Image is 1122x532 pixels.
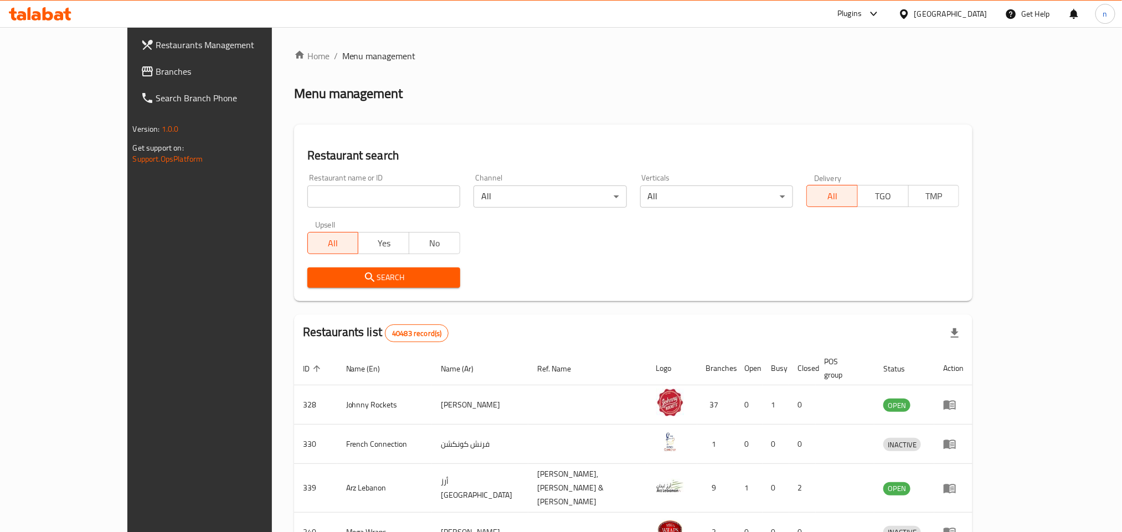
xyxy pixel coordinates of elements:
[934,352,972,385] th: Action
[294,85,403,102] h2: Menu management
[811,188,853,204] span: All
[857,185,909,207] button: TGO
[736,464,763,513] td: 1
[307,267,460,288] button: Search
[883,482,910,495] div: OPEN
[789,464,816,513] td: 2
[883,362,919,375] span: Status
[697,385,736,425] td: 37
[736,385,763,425] td: 0
[133,152,203,166] a: Support.OpsPlatform
[473,185,626,208] div: All
[307,232,359,254] button: All
[763,352,789,385] th: Busy
[312,235,354,251] span: All
[294,425,337,464] td: 330
[537,362,585,375] span: Ref. Name
[363,235,405,251] span: Yes
[303,324,449,342] h2: Restaurants list
[656,472,684,500] img: Arz Lebanon
[913,188,955,204] span: TMP
[528,464,647,513] td: [PERSON_NAME],[PERSON_NAME] & [PERSON_NAME]
[656,428,684,456] img: French Connection
[316,271,451,285] span: Search
[441,362,488,375] span: Name (Ar)
[941,320,968,347] div: Export file
[334,49,338,63] li: /
[156,38,306,51] span: Restaurants Management
[307,147,960,164] h2: Restaurant search
[132,58,315,85] a: Branches
[647,352,697,385] th: Logo
[294,464,337,513] td: 339
[162,122,179,136] span: 1.0.0
[307,185,460,208] input: Search for restaurant name or ID..
[385,324,449,342] div: Total records count
[697,352,736,385] th: Branches
[883,482,910,495] span: OPEN
[640,185,793,208] div: All
[1103,8,1108,20] span: n
[789,385,816,425] td: 0
[862,188,904,204] span: TGO
[432,464,528,513] td: أرز [GEOGRAPHIC_DATA]
[736,425,763,464] td: 0
[914,8,987,20] div: [GEOGRAPHIC_DATA]
[763,464,789,513] td: 0
[358,232,409,254] button: Yes
[943,398,964,411] div: Menu
[132,85,315,111] a: Search Branch Phone
[303,362,324,375] span: ID
[697,425,736,464] td: 1
[294,385,337,425] td: 328
[943,482,964,495] div: Menu
[789,425,816,464] td: 0
[908,185,960,207] button: TMP
[337,385,433,425] td: Johnny Rockets
[346,362,395,375] span: Name (En)
[697,464,736,513] td: 9
[814,174,842,182] label: Delivery
[414,235,456,251] span: No
[133,122,160,136] span: Version:
[409,232,460,254] button: No
[385,328,448,339] span: 40483 record(s)
[294,49,973,63] nav: breadcrumb
[763,425,789,464] td: 0
[789,352,816,385] th: Closed
[656,389,684,416] img: Johnny Rockets
[806,185,858,207] button: All
[943,437,964,451] div: Menu
[315,221,336,229] label: Upsell
[883,438,921,451] div: INACTIVE
[337,425,433,464] td: French Connection
[883,438,921,451] span: INACTIVE
[825,355,862,381] span: POS group
[133,141,184,155] span: Get support on:
[337,464,433,513] td: Arz Lebanon
[156,65,306,78] span: Branches
[883,399,910,412] span: OPEN
[432,385,528,425] td: [PERSON_NAME]
[342,49,416,63] span: Menu management
[736,352,763,385] th: Open
[837,7,862,20] div: Plugins
[132,32,315,58] a: Restaurants Management
[763,385,789,425] td: 1
[432,425,528,464] td: فرنش كونكشن
[156,91,306,105] span: Search Branch Phone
